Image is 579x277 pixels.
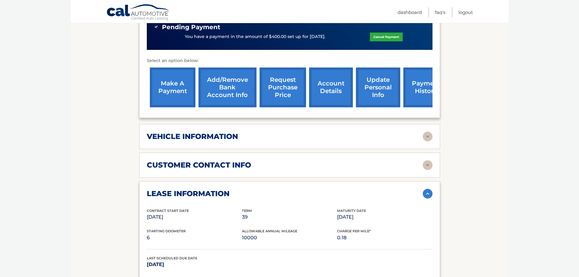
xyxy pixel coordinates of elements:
span: Contract Start Date [147,209,189,213]
p: Select an option below: [147,57,433,64]
a: account details [309,68,353,107]
a: Add/Remove bank account info [198,68,257,107]
a: payment history [403,68,449,107]
a: Logout [458,7,473,17]
a: Cancel Payment [370,33,403,41]
p: 39 [242,213,337,221]
img: accordion-rest.svg [423,132,433,141]
a: FAQ's [435,7,445,17]
a: Dashboard [398,7,422,17]
p: [DATE] [147,260,242,269]
a: update personal info [356,68,400,107]
h2: lease information [147,189,229,198]
p: [DATE] [337,213,432,221]
span: Last Scheduled Due Date [147,256,197,260]
a: make a payment [150,68,195,107]
a: request purchase price [260,68,306,107]
img: accordion-active.svg [423,189,433,199]
span: Charge Per Mile* [337,229,371,233]
h2: customer contact info [147,161,251,170]
p: 0.18 [337,234,432,242]
p: You have a payment in the amount of $400.00 set up for [DATE]. [185,33,326,40]
img: check-green.svg [154,25,158,29]
img: accordion-rest.svg [423,160,433,170]
span: Term [242,209,252,213]
span: Maturity Date [337,209,366,213]
p: [DATE] [147,213,242,221]
p: 10000 [242,234,337,242]
span: Allowable Annual Mileage [242,229,297,233]
p: 6 [147,234,242,242]
h2: vehicle information [147,132,238,141]
a: Cal Automotive [106,4,170,22]
span: Pending Payment [162,23,220,31]
span: Starting Odometer [147,229,186,233]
